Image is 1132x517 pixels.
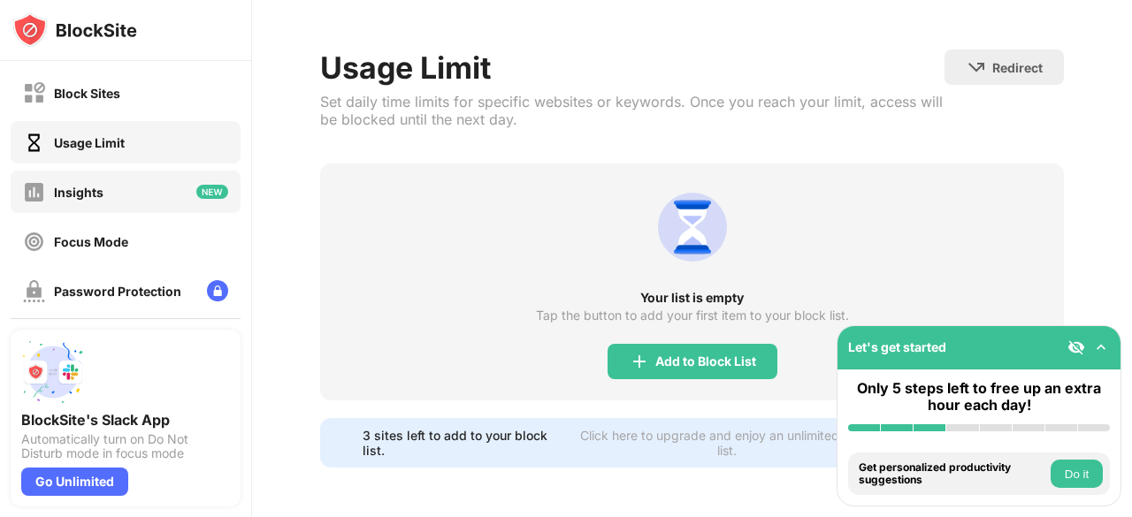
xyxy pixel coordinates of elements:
img: block-off.svg [23,82,45,104]
img: usage-limit.svg [650,185,735,270]
div: Insights [54,185,103,200]
div: Only 5 steps left to free up an extra hour each day! [848,380,1110,414]
div: Your list is empty [320,291,1064,305]
div: Usage Limit [54,135,125,150]
div: Tap the button to add your first item to your block list. [536,308,849,323]
div: Usage Limit [320,49,945,86]
div: BlockSite's Slack App [21,411,230,429]
button: Do it [1051,460,1103,488]
img: logo-blocksite.svg [12,12,137,48]
div: Password Protection [54,284,181,299]
img: eye-not-visible.svg [1067,338,1085,356]
img: lock-menu.svg [207,280,228,301]
div: Redirect [992,60,1043,75]
div: Get personalized productivity suggestions [859,461,1046,487]
img: password-protection-off.svg [23,280,45,302]
img: omni-setup-toggle.svg [1092,338,1110,356]
div: Set daily time limits for specific websites or keywords. Once you reach your limit, access will b... [320,93,945,128]
img: focus-off.svg [23,231,45,253]
img: time-usage-on.svg [23,132,45,154]
div: Automatically turn on Do Not Disturb mode in focus mode [21,432,230,460]
img: insights-off.svg [23,181,45,203]
div: Let's get started [848,339,946,354]
img: new-icon.svg [196,185,228,199]
img: push-slack.svg [21,340,85,404]
div: 3 sites left to add to your block list. [363,428,564,458]
div: Focus Mode [54,234,128,249]
div: Click here to upgrade and enjoy an unlimited block list. [575,428,879,458]
div: Block Sites [54,86,120,101]
div: Add to Block List [655,354,756,369]
div: Go Unlimited [21,468,128,496]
